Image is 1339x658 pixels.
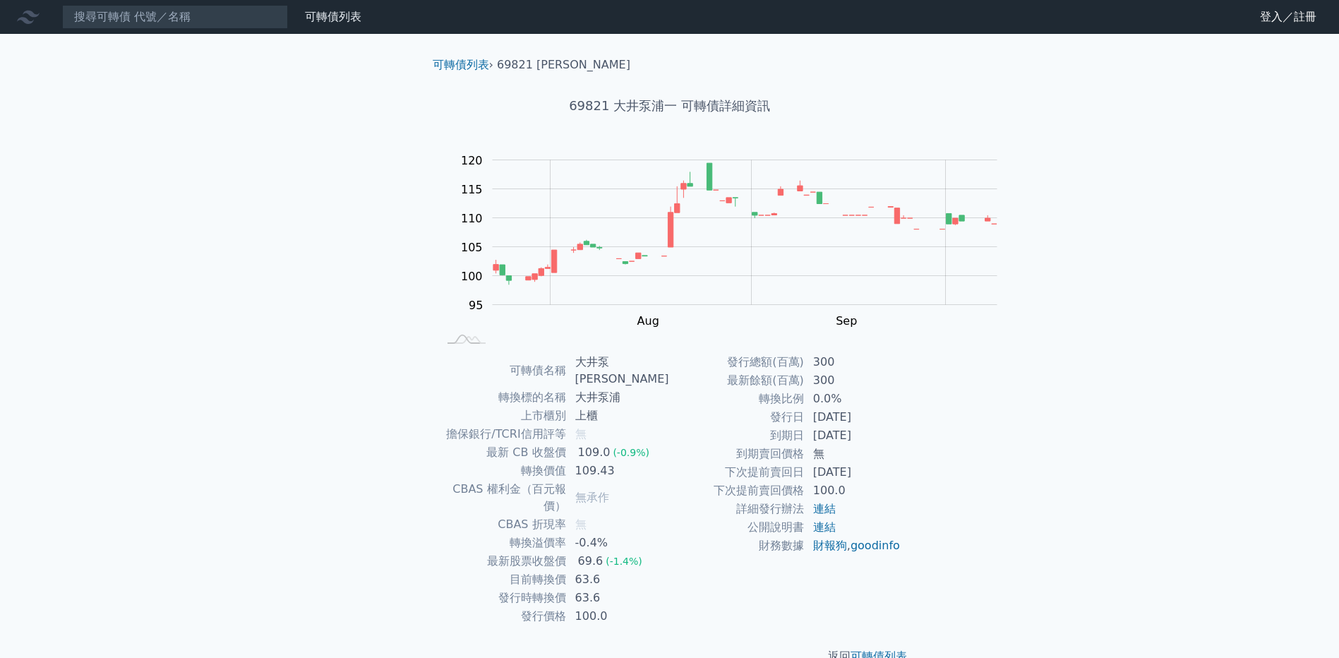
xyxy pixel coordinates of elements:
td: 轉換比例 [670,390,805,408]
tspan: 105 [461,241,483,254]
td: 發行時轉換價 [438,589,567,607]
span: 無 [575,518,587,531]
li: › [433,56,493,73]
td: [DATE] [805,463,901,481]
td: 100.0 [805,481,901,500]
td: CBAS 折現率 [438,515,567,534]
td: 最新 CB 收盤價 [438,443,567,462]
tspan: 110 [461,212,483,225]
td: 轉換價值 [438,462,567,480]
div: 109.0 [575,444,613,461]
td: 109.43 [567,462,670,480]
span: 無承作 [575,491,609,504]
span: (-0.9%) [613,447,649,458]
tspan: Aug [637,314,659,328]
span: (-1.4%) [606,556,642,567]
td: 大井泵[PERSON_NAME] [567,353,670,388]
td: 發行總額(百萬) [670,353,805,371]
td: 公開說明書 [670,518,805,537]
td: 上市櫃別 [438,407,567,425]
td: , [805,537,901,555]
td: 63.6 [567,570,670,589]
a: 登入／註冊 [1249,6,1328,28]
h1: 69821 大井泵浦一 可轉債詳細資訊 [421,96,918,116]
a: 財報狗 [813,539,847,552]
g: Chart [454,154,1019,358]
tspan: 95 [469,299,483,312]
td: 可轉債名稱 [438,353,567,388]
a: 連結 [813,502,836,515]
td: 63.6 [567,589,670,607]
tspan: 120 [461,154,483,167]
td: 目前轉換價 [438,570,567,589]
input: 搜尋可轉債 代號／名稱 [62,5,288,29]
td: 上櫃 [567,407,670,425]
tspan: Sep [836,314,857,328]
td: 到期賣回價格 [670,445,805,463]
td: 0.0% [805,390,901,408]
a: 連結 [813,520,836,534]
td: [DATE] [805,426,901,445]
td: 財務數據 [670,537,805,555]
td: 大井泵浦 [567,388,670,407]
td: 發行價格 [438,607,567,626]
li: 69821 [PERSON_NAME] [497,56,630,73]
td: 詳細發行辦法 [670,500,805,518]
td: CBAS 權利金（百元報價） [438,480,567,515]
div: 69.6 [575,553,606,570]
tspan: 100 [461,270,483,283]
td: 最新餘額(百萬) [670,371,805,390]
td: 到期日 [670,426,805,445]
td: 下次提前賣回日 [670,463,805,481]
a: goodinfo [851,539,900,552]
a: 可轉債列表 [305,10,361,23]
td: 下次提前賣回價格 [670,481,805,500]
td: 300 [805,353,901,371]
td: [DATE] [805,408,901,426]
td: 無 [805,445,901,463]
td: 最新股票收盤價 [438,552,567,570]
td: -0.4% [567,534,670,552]
td: 轉換標的名稱 [438,388,567,407]
td: 轉換溢價率 [438,534,567,552]
tspan: 115 [461,183,483,196]
td: 300 [805,371,901,390]
td: 擔保銀行/TCRI信用評等 [438,425,567,443]
td: 100.0 [567,607,670,626]
td: 發行日 [670,408,805,426]
span: 無 [575,427,587,441]
a: 可轉債列表 [433,58,489,71]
